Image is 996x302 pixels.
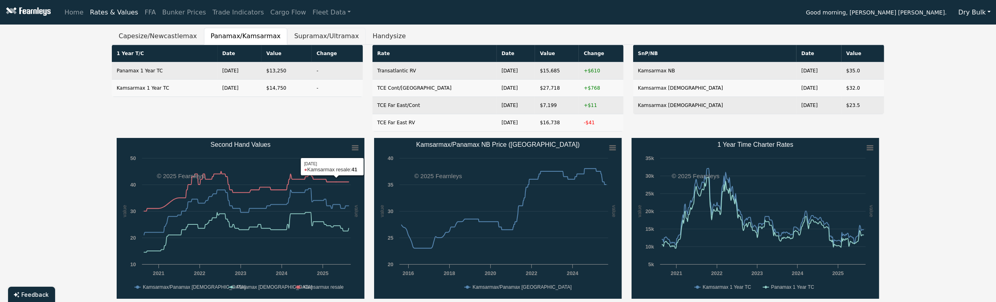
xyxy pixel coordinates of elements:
td: [DATE] [796,97,841,114]
text: 2024 [567,270,578,276]
td: [DATE] [497,62,535,80]
td: $13,250 [261,62,312,80]
td: - [312,80,363,97]
td: [DATE] [497,97,535,114]
text: 2016 [403,270,414,276]
text: Second Hand Values [210,141,270,148]
td: $14,750 [261,80,312,97]
text: Kamsarmax resale [303,284,344,290]
text: 2022 [711,270,722,276]
svg: Second Hand Values [117,138,364,299]
td: TCE Cont/[GEOGRAPHIC_DATA] [372,80,497,97]
text: value [121,205,128,218]
th: Date [218,45,262,62]
td: $23.5 [842,97,884,114]
a: Cargo Flow [267,4,309,21]
button: Handysize [366,28,413,45]
text: 50 [130,155,136,161]
text: © 2025 Fearnleys [414,173,462,179]
th: Change [579,45,624,62]
text: 40 [388,155,393,161]
text: 30 [388,208,393,214]
a: Bunker Prices [159,4,209,21]
text: Kamsarmax/Panamax [DEMOGRAPHIC_DATA] [143,284,246,290]
text: © 2025 Fearnleys [672,173,720,179]
text: 5k [648,261,654,267]
td: Kamsarmax 1 Year TC [112,80,218,97]
button: Capesize/Newcastlemax [112,28,204,45]
td: $16,738 [535,114,579,131]
a: Fleet Data [309,4,354,21]
td: $7,199 [535,97,579,114]
text: Kamsarmax/Panamax NB Price ([GEOGRAPHIC_DATA]) [416,141,580,148]
th: Rate [372,45,497,62]
text: Panamax [DEMOGRAPHIC_DATA] [237,284,312,290]
td: [DATE] [796,80,841,97]
button: Dry Bulk [953,5,996,20]
td: $27,718 [535,80,579,97]
a: Home [61,4,86,21]
td: $15,685 [535,62,579,80]
td: - [312,62,363,80]
text: 35 [388,182,393,188]
text: 2018 [444,270,455,276]
text: value [611,205,617,218]
text: 2022 [526,270,537,276]
text: value [637,205,643,218]
text: value [868,205,875,218]
th: Date [796,45,841,62]
text: Panamax 1 Year TC [771,284,815,290]
text: 2024 [276,270,288,276]
button: Panamax/Kamsarmax [204,28,288,45]
button: Supramax/Ultramax [287,28,366,45]
a: Trade Indicators [209,4,267,21]
text: 1 Year Time Charter Rates [718,141,794,148]
text: 2022 [194,270,205,276]
svg: Kamsarmax/Panamax NB Price (China) [374,138,622,299]
text: 35k [646,155,654,161]
td: Kamsarmax [DEMOGRAPHIC_DATA] [633,97,796,114]
text: © 2025 Fearnleys [157,173,205,179]
text: 20 [130,235,136,241]
td: TCE Far East RV [372,114,497,131]
text: value [354,205,360,218]
text: 20k [646,208,654,214]
text: 2023 [235,270,246,276]
td: Panamax 1 Year TC [112,62,218,80]
text: 25 [388,235,393,241]
text: 2021 [671,270,682,276]
text: Kamsarmax 1 Year TC [703,284,751,290]
text: 2025 [317,270,328,276]
text: 2025 [832,270,844,276]
text: 2021 [153,270,164,276]
text: 15k [646,226,654,232]
text: 40 [130,182,136,188]
span: Good morning, [PERSON_NAME] [PERSON_NAME]. [806,6,947,20]
td: Kamsarmax NB [633,62,796,80]
th: Value [535,45,579,62]
text: 10k [646,244,654,250]
td: +$610 [579,62,624,80]
text: 10 [130,261,136,267]
text: 2024 [792,270,804,276]
td: Kamsarmax [DEMOGRAPHIC_DATA] [633,80,796,97]
img: Fearnleys Logo [4,7,51,17]
a: FFA [142,4,159,21]
text: Kamsarmax/Panamax [GEOGRAPHIC_DATA] [473,284,572,290]
a: Rates & Values [87,4,142,21]
text: 25k [646,191,654,197]
td: $32.0 [842,80,884,97]
td: [DATE] [497,114,535,131]
td: Transatlantic RV [372,62,497,80]
th: SnP/NB [633,45,796,62]
th: Value [842,45,884,62]
th: Value [261,45,312,62]
th: Date [497,45,535,62]
td: [DATE] [218,62,262,80]
svg: 1 Year Time Charter Rates [632,138,879,299]
td: $35.0 [842,62,884,80]
text: 2020 [485,270,496,276]
text: 30 [130,208,136,214]
td: TCE Far East/Cont [372,97,497,114]
td: [DATE] [796,62,841,80]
